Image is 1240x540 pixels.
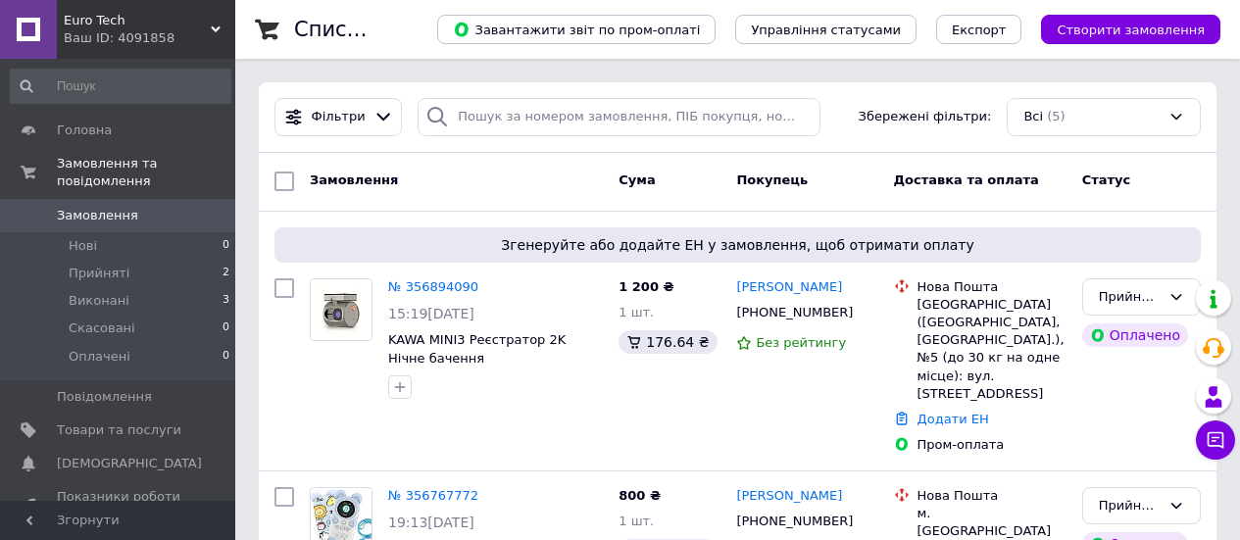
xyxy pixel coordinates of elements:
a: № 356894090 [388,279,478,294]
span: Згенеруйте або додайте ЕН у замовлення, щоб отримати оплату [282,235,1193,255]
div: Прийнято [1099,496,1161,516]
a: № 356767772 [388,488,478,503]
span: (5) [1047,109,1065,123]
button: Створити замовлення [1041,15,1220,44]
button: Завантажити звіт по пром-оплаті [437,15,716,44]
div: [PHONE_NUMBER] [732,509,857,534]
span: Експорт [952,23,1007,37]
a: [PERSON_NAME] [736,487,842,506]
span: 800 ₴ [619,488,661,503]
span: 2 [223,265,229,282]
span: Доставка та оплата [894,172,1039,187]
img: Фото товару [311,279,372,340]
button: Управління статусами [735,15,917,44]
button: Експорт [936,15,1022,44]
span: Завантажити звіт по пром-оплаті [453,21,700,38]
span: Без рейтингу [756,335,846,350]
div: [GEOGRAPHIC_DATA] ([GEOGRAPHIC_DATA], [GEOGRAPHIC_DATA].), №5 (до 30 кг на одне місце): вул. [STR... [918,296,1066,403]
span: Повідомлення [57,388,152,406]
span: Виконані [69,292,129,310]
input: Пошук за номером замовлення, ПІБ покупця, номером телефону, Email, номером накладної [418,98,820,136]
span: Скасовані [69,319,135,337]
div: Нова Пошта [918,278,1066,296]
input: Пошук [10,69,231,104]
div: Пром-оплата [918,436,1066,454]
span: Оплачені [69,348,130,366]
a: KAWA MINI3 Реєстратор 2K Нічне бачення [388,332,566,366]
span: 0 [223,319,229,337]
span: Замовлення [310,172,398,187]
span: 0 [223,348,229,366]
div: [PHONE_NUMBER] [732,300,857,325]
span: Замовлення та повідомлення [57,155,235,190]
div: Оплачено [1082,323,1188,347]
span: Фільтри [312,108,366,126]
span: Euro Tech [64,12,211,29]
span: 0 [223,237,229,255]
span: Збережені фільтри: [859,108,992,126]
span: Створити замовлення [1057,23,1205,37]
span: 3 [223,292,229,310]
button: Чат з покупцем [1196,420,1235,460]
span: Управління статусами [751,23,901,37]
span: Всі [1023,108,1043,126]
h1: Список замовлень [294,18,493,41]
a: Фото товару [310,278,372,341]
span: Нові [69,237,97,255]
span: Статус [1082,172,1131,187]
span: 1 шт. [619,305,654,319]
span: 15:19[DATE] [388,306,474,321]
span: 19:13[DATE] [388,515,474,530]
span: Товари та послуги [57,421,181,439]
a: Створити замовлення [1021,22,1220,36]
span: Замовлення [57,207,138,224]
span: Показники роботи компанії [57,488,181,523]
span: Покупець [736,172,808,187]
span: Головна [57,122,112,139]
div: Нова Пошта [918,487,1066,505]
span: 1 200 ₴ [619,279,673,294]
span: Прийняті [69,265,129,282]
span: 1 шт. [619,514,654,528]
span: [DEMOGRAPHIC_DATA] [57,455,202,472]
span: Cума [619,172,655,187]
div: Прийнято [1099,287,1161,308]
a: Додати ЕН [918,412,989,426]
a: [PERSON_NAME] [736,278,842,297]
div: 176.64 ₴ [619,330,717,354]
div: Ваш ID: 4091858 [64,29,235,47]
